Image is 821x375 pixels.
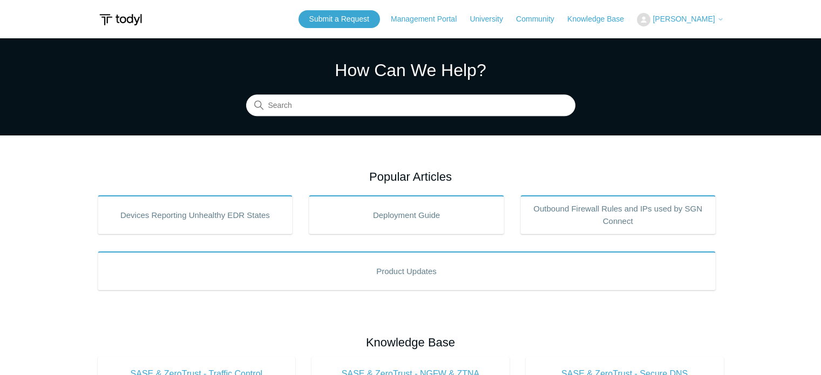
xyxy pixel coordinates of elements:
[246,57,575,83] h1: How Can We Help?
[637,13,723,26] button: [PERSON_NAME]
[470,13,513,25] a: University
[98,10,144,30] img: Todyl Support Center Help Center home page
[653,15,715,23] span: [PERSON_NAME]
[391,13,467,25] a: Management Portal
[309,195,504,234] a: Deployment Guide
[98,168,724,186] h2: Popular Articles
[246,95,575,117] input: Search
[520,195,716,234] a: Outbound Firewall Rules and IPs used by SGN Connect
[567,13,635,25] a: Knowledge Base
[516,13,565,25] a: Community
[98,251,716,290] a: Product Updates
[98,195,293,234] a: Devices Reporting Unhealthy EDR States
[298,10,380,28] a: Submit a Request
[98,333,724,351] h2: Knowledge Base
